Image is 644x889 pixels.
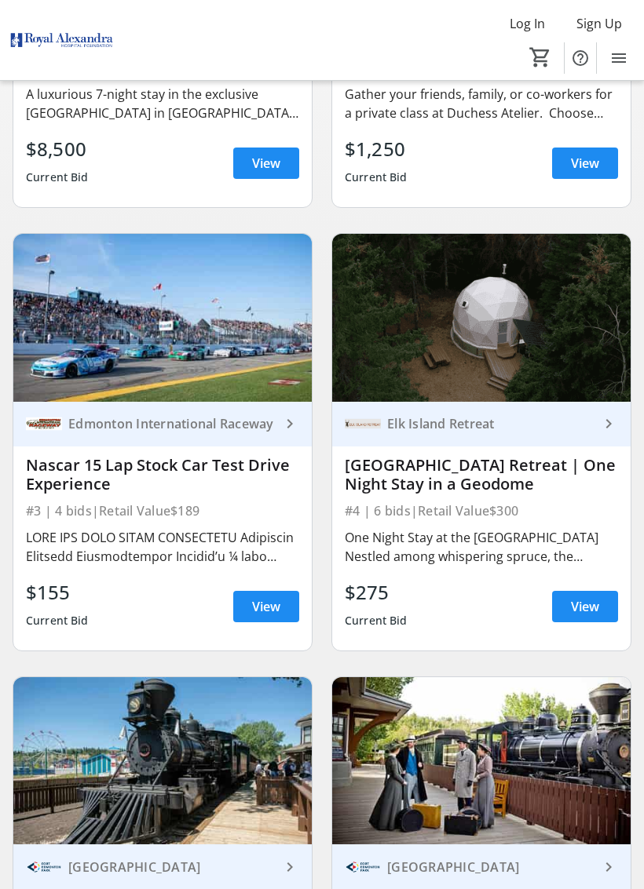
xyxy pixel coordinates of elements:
[13,844,312,889] a: Fort Edmonton Park[GEOGRAPHIC_DATA]
[571,597,599,616] span: View
[280,858,299,876] mat-icon: keyboard_arrow_right
[26,607,89,635] div: Current Bid
[26,578,89,607] div: $155
[599,858,618,876] mat-icon: keyboard_arrow_right
[26,85,299,122] div: A luxurious 7-night stay in the exclusive [GEOGRAPHIC_DATA] in [GEOGRAPHIC_DATA][PERSON_NAME]. Vi...
[13,677,312,845] img: Fort Edmonton Park | Behind the Scenes Tour + 2026 Family Day Pass (Item 1)
[9,11,114,70] img: Royal Alexandra Hospital Foundation's Logo
[603,42,635,74] button: Menu
[345,406,381,442] img: Elk Island Retreat
[345,849,381,885] img: Fort Edmonton Park
[576,14,622,33] span: Sign Up
[552,148,618,179] a: View
[332,677,631,845] img: Fort Edmonton Park | Behind the Scenes Tour + 2026 Family Day pass (Item 2)
[381,859,599,875] div: [GEOGRAPHIC_DATA]
[345,528,618,566] div: One Night Stay at the [GEOGRAPHIC_DATA] Nestled among whispering spruce, the [GEOGRAPHIC_DATA] is...
[510,14,545,33] span: Log In
[233,591,299,622] a: View
[599,414,618,433] mat-icon: keyboard_arrow_right
[26,135,89,163] div: $8,500
[62,859,280,875] div: [GEOGRAPHIC_DATA]
[332,402,631,446] a: Elk Island RetreatElk Island Retreat
[345,163,408,191] div: Current Bid
[280,414,299,433] mat-icon: keyboard_arrow_right
[345,578,408,607] div: $275
[345,607,408,635] div: Current Bid
[26,163,89,191] div: Current Bid
[345,135,408,163] div: $1,250
[26,849,62,885] img: Fort Edmonton Park
[26,406,62,442] img: Edmonton International Raceway
[62,416,280,432] div: Edmonton International Raceway
[13,402,312,446] a: Edmonton International RacewayEdmonton International Raceway
[252,597,280,616] span: View
[345,500,618,522] div: #4 | 6 bids | Retail Value $300
[345,456,618,494] div: [GEOGRAPHIC_DATA] Retreat | One Night Stay in a Geodome
[26,456,299,494] div: Nascar 15 Lap Stock Car Test Drive Experience
[564,11,635,36] button: Sign Up
[552,591,618,622] a: View
[526,43,554,71] button: Cart
[26,500,299,522] div: #3 | 4 bids | Retail Value $189
[565,42,596,74] button: Help
[381,416,599,432] div: Elk Island Retreat
[571,154,599,173] span: View
[233,148,299,179] a: View
[332,234,631,402] img: Elk Island Retreat | One Night Stay in a Geodome
[332,844,631,889] a: Fort Edmonton Park[GEOGRAPHIC_DATA]
[252,154,280,173] span: View
[13,234,312,402] img: Nascar 15 Lap Stock Car Test Drive Experience
[497,11,558,36] button: Log In
[345,85,618,122] div: Gather your friends, family, or co-workers for a private class at Duchess Atelier. Choose from an...
[26,528,299,566] div: LORE IPS DOLO SITAM CONSECTETU Adipiscin Elitsedd Eiusmodtempor Incidid’u ¼ labo etdol magn aliqu...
